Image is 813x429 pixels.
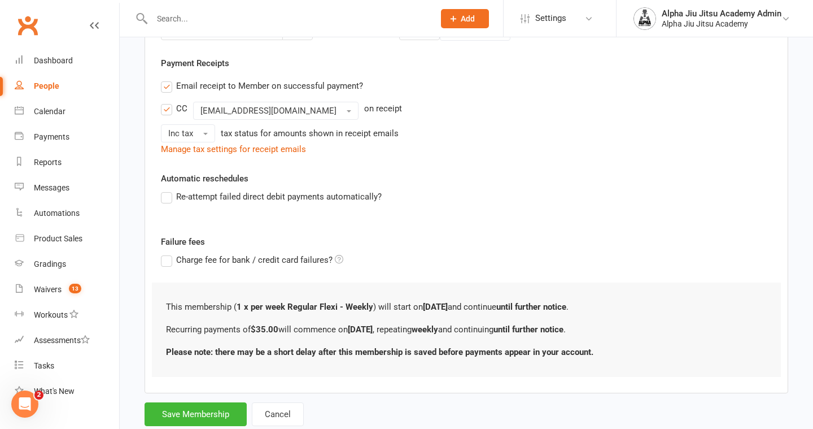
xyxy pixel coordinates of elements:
[15,73,119,99] a: People
[493,324,563,335] b: until further notice
[412,324,438,335] b: weekly
[237,302,373,312] b: 1 x per week Regular Flexi - Weekly
[176,102,187,114] div: CC
[34,259,66,268] div: Gradings
[461,14,475,23] span: Add
[15,201,119,226] a: Automations
[15,175,119,201] a: Messages
[441,9,489,28] button: Add
[193,102,359,120] button: [EMAIL_ADDRESS][DOMAIN_NAME]
[69,284,81,293] span: 13
[161,144,306,154] a: Manage tax settings for receipt emails
[633,7,656,30] img: thumb_image1751406779.png
[161,79,363,93] label: Email receipt to Member on successful payment?
[168,128,193,138] span: Inc tax
[34,183,69,192] div: Messages
[15,353,119,379] a: Tasks
[34,81,59,90] div: People
[15,48,119,73] a: Dashboard
[15,328,119,353] a: Assessments
[15,302,119,328] a: Workouts
[34,209,80,218] div: Automations
[34,158,62,167] div: Reports
[161,190,382,203] label: Re-attempt failed direct debit payments automatically?
[252,402,304,426] button: Cancel
[15,150,119,175] a: Reports
[15,99,119,124] a: Calendar
[221,127,399,140] div: tax status for amounts shown in receipt emails
[176,253,333,265] span: Charge fee for bank / credit card failures?
[11,391,38,418] iframe: Intercom live chat
[34,336,90,345] div: Assessments
[161,172,248,185] label: Automatic reschedules
[662,8,781,19] div: Alpha Jiu Jitsu Academy Admin
[34,387,75,396] div: What's New
[34,361,54,370] div: Tasks
[200,106,336,116] span: [EMAIL_ADDRESS][DOMAIN_NAME]
[15,252,119,277] a: Gradings
[34,56,73,65] div: Dashboard
[161,124,215,142] button: Inc tax
[34,285,62,294] div: Waivers
[423,302,448,312] b: [DATE]
[34,132,69,141] div: Payments
[145,402,247,426] button: Save Membership
[348,324,373,335] b: [DATE]
[161,57,229,70] label: Payment Receipts
[15,379,119,404] a: What's New
[496,302,566,312] b: until further notice
[166,300,767,314] p: This membership ( ) will start on and continue .
[152,235,780,249] label: Failure fees
[166,347,593,357] b: Please note: there may be a short delay after this membership is saved before payments appear in ...
[364,102,402,115] div: on receipt
[15,124,119,150] a: Payments
[662,19,781,29] div: Alpha Jiu Jitsu Academy
[166,323,767,336] p: Recurring payments of will commence on , repeating and continuing .
[34,391,43,400] span: 2
[251,324,278,335] b: $35.00
[15,277,119,302] a: Waivers 13
[34,310,68,319] div: Workouts
[14,11,42,40] a: Clubworx
[34,234,82,243] div: Product Sales
[15,226,119,252] a: Product Sales
[148,11,426,27] input: Search...
[34,107,65,116] div: Calendar
[535,6,566,31] span: Settings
